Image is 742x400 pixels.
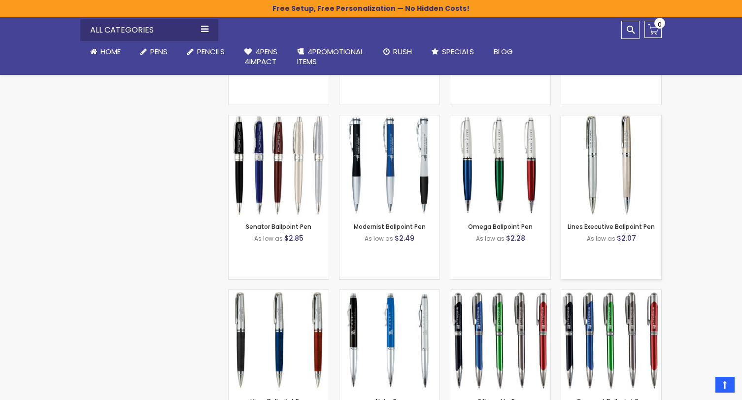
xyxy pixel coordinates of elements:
[468,222,533,231] a: Omega Ballpoint Pen
[80,19,218,41] div: All Categories
[287,41,373,73] a: 4PROMOTIONALITEMS
[661,373,742,400] iframe: Google Customer Reviews
[506,233,525,243] span: $2.28
[339,290,439,390] img: Alpha Pen
[101,46,121,57] span: Home
[254,234,283,243] span: As low as
[561,115,661,123] a: Lines Executive Ballpoint Pen
[150,46,168,57] span: Pens
[587,234,615,243] span: As low as
[494,46,513,57] span: Blog
[658,20,662,29] span: 0
[476,234,505,243] span: As low as
[297,46,364,67] span: 4PROMOTIONAL ITEMS
[244,46,277,67] span: 4Pens 4impact
[393,46,412,57] span: Rush
[229,290,329,390] img: Lines Ballpoint Pen
[561,290,661,390] img: Crescent Ballpoint Pen
[339,115,439,216] img: Modernist Ballpoint Pen
[131,41,177,63] a: Pens
[644,21,662,38] a: 0
[235,41,287,73] a: 4Pens4impact
[450,115,550,216] img: Omega Ballpoint Pen
[229,115,329,216] img: Senator Ballpoint Pen
[450,115,550,123] a: Omega Ballpoint Pen
[229,115,329,123] a: Senator Ballpoint Pen
[395,233,414,243] span: $2.49
[80,41,131,63] a: Home
[197,46,225,57] span: Pencils
[442,46,474,57] span: Specials
[561,290,661,298] a: Crescent Ballpoint Pen
[373,41,422,63] a: Rush
[365,234,393,243] span: As low as
[284,233,304,243] span: $2.85
[354,222,426,231] a: Modernist Ballpoint Pen
[568,222,655,231] a: Lines Executive Ballpoint Pen
[484,41,523,63] a: Blog
[450,290,550,390] img: Silhouette Pen
[229,290,329,298] a: Lines Ballpoint Pen
[422,41,484,63] a: Specials
[339,115,439,123] a: Modernist Ballpoint Pen
[246,222,311,231] a: Senator Ballpoint Pen
[339,290,439,298] a: Alpha Pen
[177,41,235,63] a: Pencils
[617,233,636,243] span: $2.07
[561,115,661,216] img: Lines Executive Ballpoint Pen
[450,290,550,298] a: Silhouette Pen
